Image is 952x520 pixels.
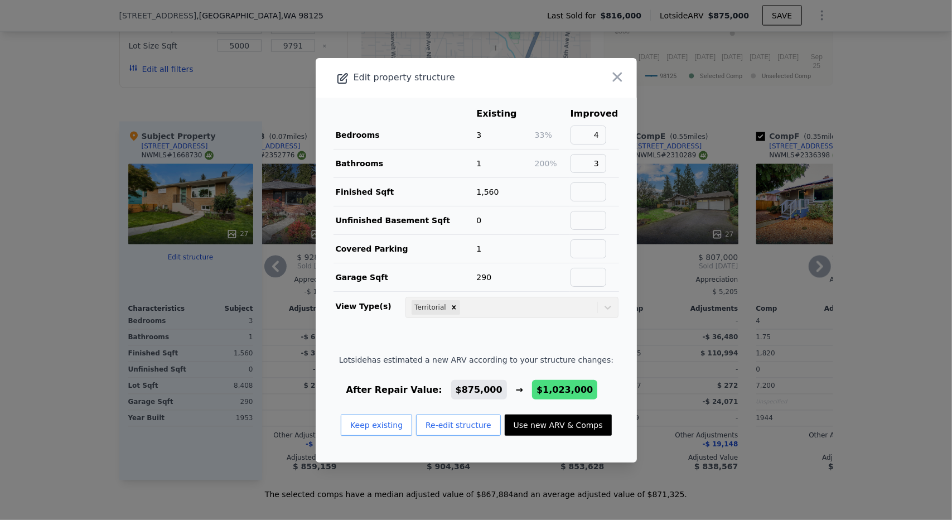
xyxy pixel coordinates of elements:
th: Improved [570,107,619,121]
span: 1 [477,244,482,253]
span: 3 [477,131,482,139]
span: 0 [477,216,482,225]
div: Edit property structure [316,70,573,85]
td: Bathrooms [334,149,476,177]
td: Finished Sqft [334,177,476,206]
th: Existing [476,107,534,121]
span: 200% [535,159,557,168]
span: 1 [477,159,482,168]
td: Garage Sqft [334,263,476,291]
span: 33% [535,131,552,139]
button: Re-edit structure [416,415,501,436]
button: Keep existing [341,415,412,436]
span: Lotside has estimated a new ARV according to your structure changes: [339,354,613,365]
td: Unfinished Basement Sqft [334,206,476,234]
td: View Type(s) [334,292,405,319]
button: Use new ARV & Comps [505,415,612,436]
span: 290 [477,273,492,282]
div: After Repair Value: → [339,383,613,397]
span: 1,560 [477,187,499,196]
td: Covered Parking [334,234,476,263]
td: Bedrooms [334,121,476,150]
span: $1,023,000 [537,384,593,395]
span: $875,000 [456,384,502,395]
